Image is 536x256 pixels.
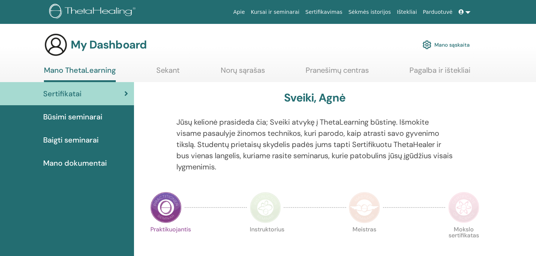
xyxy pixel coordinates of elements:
p: Jūsų kelionė prasideda čia; Sveiki atvykę į ThetaLearning būstinę. Išmokite visame pasaulyje žino... [176,116,454,172]
a: Parduotuvė [420,5,456,19]
img: Practitioner [150,192,182,223]
img: Certificate of Science [448,192,479,223]
a: Sėkmės istorijos [345,5,394,19]
span: Būsimi seminarai [43,111,102,122]
a: Apie [230,5,248,19]
img: Master [349,192,380,223]
a: Mano ThetaLearning [44,66,116,82]
span: Mano dokumentai [43,157,107,169]
img: logo.png [49,4,138,21]
a: Ištekliai [394,5,420,19]
h3: Sveiki, Agnė [284,91,345,104]
a: Mano sąskaita [422,37,470,53]
img: generic-user-icon.jpg [44,33,68,57]
img: Instructor [250,192,281,223]
span: Sertifikatai [43,88,82,99]
a: Sekant [156,66,180,80]
h3: My Dashboard [71,38,147,51]
a: Kursai ir seminarai [248,5,303,19]
a: Sertifikavimas [302,5,345,19]
a: Norų sąrašas [221,66,265,80]
a: Pagalba ir ištekliai [409,66,470,80]
img: cog.svg [422,38,431,51]
span: Baigti seminarai [43,134,99,146]
a: Pranešimų centras [306,66,369,80]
